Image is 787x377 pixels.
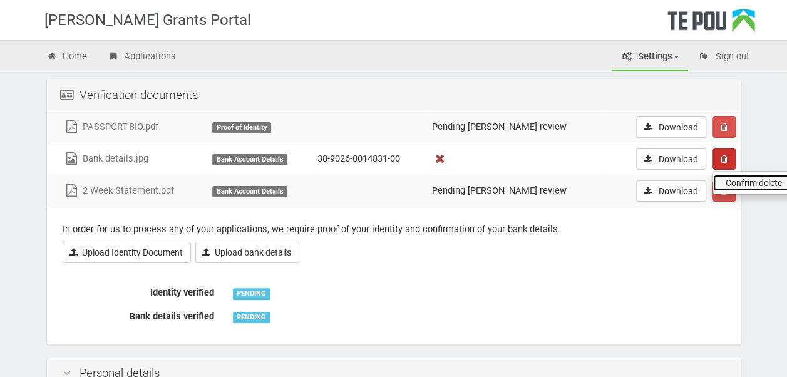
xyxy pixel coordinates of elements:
[98,44,185,71] a: Applications
[64,121,158,132] a: PASSPORT-BIO.pdf
[612,44,688,71] a: Settings
[636,148,706,170] a: Download
[64,185,174,196] a: 2 Week Statement.pdf
[427,175,605,207] td: Pending [PERSON_NAME] review
[667,9,755,40] div: Te Pou Logo
[37,44,97,71] a: Home
[689,44,759,71] a: Sign out
[63,223,725,236] p: In order for us to process any of your applications, we require proof of your identity and confir...
[233,288,270,299] div: PENDING
[53,306,224,323] label: Bank details verified
[212,154,287,165] div: Bank Account Details
[53,282,224,299] label: Identity verified
[212,186,287,197] div: Bank Account Details
[636,116,706,138] a: Download
[636,180,706,202] a: Download
[233,312,270,323] div: PENDING
[195,242,299,263] a: Upload bank details
[64,153,148,164] a: Bank details.jpg
[212,122,271,133] div: Proof of Identity
[47,80,741,111] div: Verification documents
[312,143,427,175] td: 38-9026-0014831-00
[427,111,605,143] td: Pending [PERSON_NAME] review
[63,242,191,263] a: Upload Identity Document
